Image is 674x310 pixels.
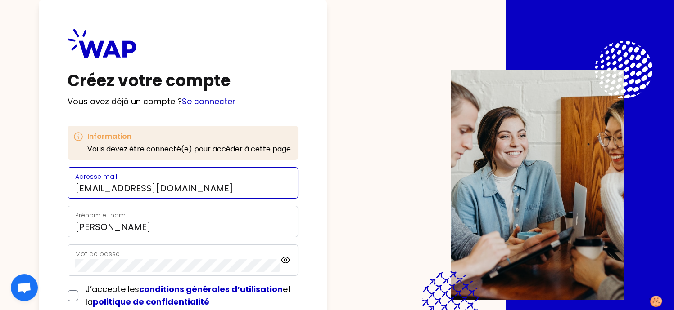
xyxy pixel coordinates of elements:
label: Prénom et nom [75,211,126,220]
label: Mot de passe [75,249,120,258]
label: Adresse mail [75,172,117,181]
div: Ouvrir le chat [11,274,38,301]
a: Se connecter [182,96,235,107]
img: Description [451,70,624,300]
h3: Information [87,131,291,142]
h1: Créez votre compte [68,72,298,90]
a: conditions générales d’utilisation [139,283,283,295]
p: Vous avez déjà un compte ? [68,95,298,108]
a: politique de confidentialité [93,296,209,307]
span: J’accepte les et la [86,283,291,307]
p: Vous devez être connecté(e) pour accéder à cette page [87,144,291,155]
